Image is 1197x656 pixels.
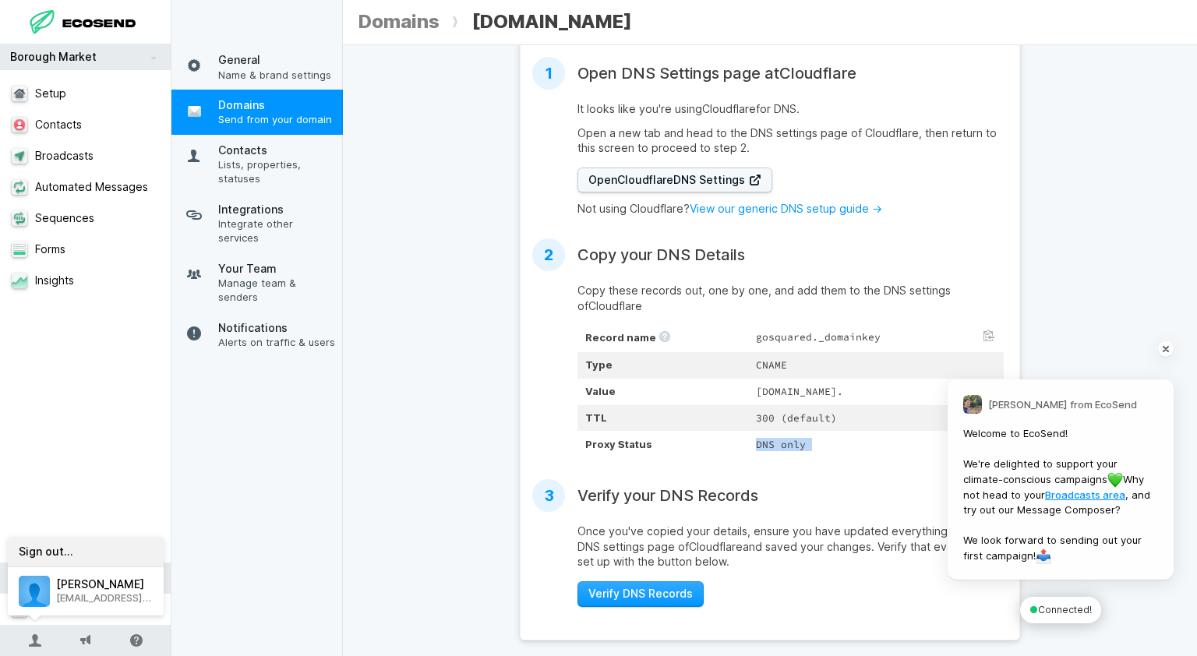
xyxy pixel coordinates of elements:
[171,90,343,135] a: DomainsSend from your domain
[218,143,335,158] span: Contacts
[19,576,50,607] img: 979424f3b1d3bb40d4f60341f9519dd2
[748,352,1004,379] td: CNAME
[748,323,1004,352] td: gosquared._domainkey
[218,335,335,349] span: Alerts on traffic & users
[218,202,335,217] span: Integrations
[577,431,748,457] th: Proxy Status
[1107,472,1123,488] img: :green_heart:
[963,395,982,414] img: 1195e982e72a785d59f4226a955bb1ffd77109ac0f55be0250f2195c72c3e9ce
[577,581,704,607] button: Verify DNS Records
[748,379,1004,405] td: [DOMAIN_NAME].
[218,276,335,304] span: Manage team & senders
[218,112,335,126] span: Send from your domain
[588,586,693,601] span: Verify DNS Records
[218,97,335,113] span: Domains
[171,44,343,90] a: GeneralName & brand settings
[1045,488,1125,501] a: Broadcasts area
[963,426,1158,564] span: Welcome to EcoSend! We're delighted to support your climate-conscious campaigns Why not head to y...
[748,431,1004,457] td: DNS only
[8,567,164,615] a: [PERSON_NAME][EMAIL_ADDRESS][DOMAIN_NAME]
[577,379,748,405] th: Value
[218,52,335,68] span: General
[1158,341,1174,357] button: Dismiss
[358,10,440,33] a: Domains
[577,323,748,352] th: Record name
[588,172,761,188] span: Open Cloudflare DNS Settings
[8,537,164,566] a: Sign out…
[56,592,153,605] span: [EMAIL_ADDRESS][DOMAIN_NAME]
[447,9,640,34] span: [DOMAIN_NAME]
[577,352,748,379] th: Type
[218,261,335,277] span: Your Team
[218,320,335,336] span: Notifications
[577,405,748,432] th: TTL
[577,201,1004,217] p: Not using Cloudflare?
[748,405,1004,432] td: 300 (default)
[171,194,343,253] a: IntegrationsIntegrate other services
[577,486,758,505] h2: Verify your DNS Records
[218,157,335,185] span: Lists, properties, statuses
[56,578,153,591] span: [PERSON_NAME]
[577,168,772,193] a: OpenCloudflareDNS Settings
[171,253,343,312] a: Your TeamManage team & senders
[577,524,1004,570] p: Once you've copied your details, ensure you have updated everything in the DNS settings page of C...
[690,202,882,215] a: View our generic DNS setup guide →
[218,217,335,245] span: Integrate other services
[988,398,1137,411] strong: [PERSON_NAME] from EcoSend
[577,101,1004,117] p: It looks like you're using Cloudflare for DNS.
[218,68,335,82] span: Name & brand settings
[171,312,343,358] a: NotificationsAlerts on traffic & users
[577,245,745,264] h2: Copy your DNS Details
[577,283,1004,313] p: Copy these records out, one by one, and add them to the DNS settings of Cloudflare
[1036,548,1051,564] img: :outbox_tray:
[577,125,1004,156] p: Open a new tab and head to the DNS settings page of Cloudflare , then return to this screen to pr...
[171,135,343,194] a: ContactsLists, properties, statuses
[577,64,856,83] h2: Open DNS Settings page at Cloudflare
